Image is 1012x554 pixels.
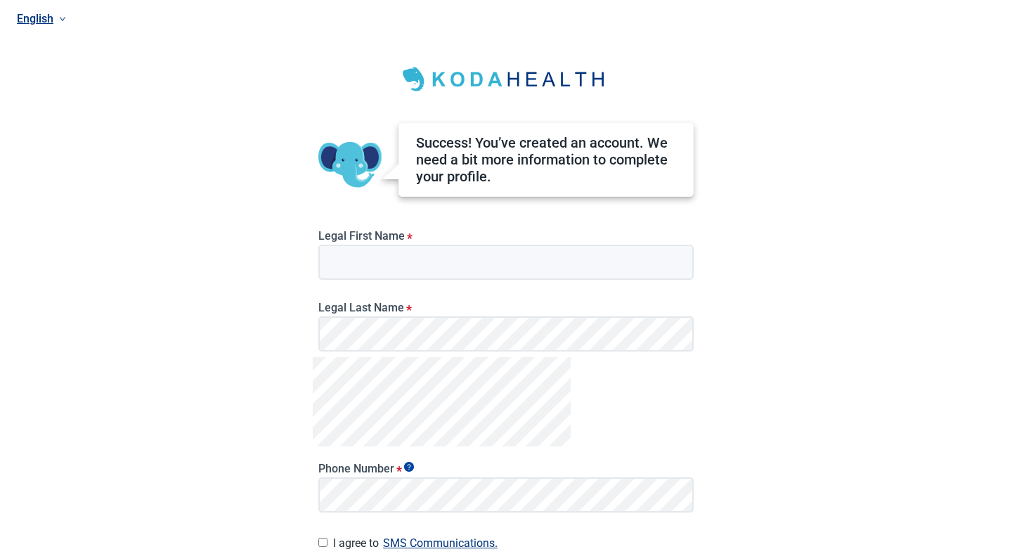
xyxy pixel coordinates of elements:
[318,229,694,243] label: Legal First Name
[333,534,694,553] label: I agree to
[318,301,694,314] label: Legal Last Name
[379,534,502,553] button: I agree to
[318,462,694,475] label: Phone Number
[404,462,414,472] span: Show tooltip
[11,7,995,30] a: Current language: English
[394,62,618,97] img: Koda Health
[59,15,66,22] span: down
[416,134,676,185] div: Success! You’ve created an account. We need a bit more information to complete your profile.
[318,134,382,197] img: Koda Elephant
